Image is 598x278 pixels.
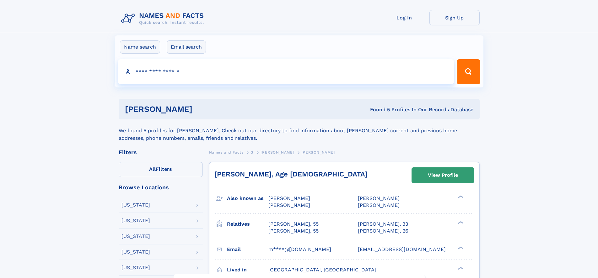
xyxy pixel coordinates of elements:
h3: Also known as [227,193,268,204]
span: All [149,166,156,172]
span: [GEOGRAPHIC_DATA], [GEOGRAPHIC_DATA] [268,267,376,273]
label: Name search [120,40,160,54]
div: [US_STATE] [121,265,150,270]
span: [PERSON_NAME] [301,150,335,155]
div: ❯ [456,266,464,270]
span: [PERSON_NAME] [358,202,400,208]
div: Found 5 Profiles In Our Records Database [281,106,473,113]
div: [US_STATE] [121,234,150,239]
span: [PERSON_NAME] [268,195,310,201]
span: [PERSON_NAME] [268,202,310,208]
a: [PERSON_NAME], Age [DEMOGRAPHIC_DATA] [214,170,368,178]
img: Logo Names and Facts [119,10,209,27]
a: [PERSON_NAME], 26 [358,228,408,234]
h3: Relatives [227,219,268,229]
div: ❯ [456,195,464,199]
a: Sign Up [429,10,480,25]
div: ❯ [456,220,464,224]
div: ❯ [456,246,464,250]
a: View Profile [412,168,474,183]
div: [US_STATE] [121,249,150,254]
div: View Profile [428,168,458,182]
div: [US_STATE] [121,218,150,223]
a: Names and Facts [209,148,244,156]
h3: Email [227,244,268,255]
button: Search Button [457,59,480,84]
span: [PERSON_NAME] [358,195,400,201]
span: [EMAIL_ADDRESS][DOMAIN_NAME] [358,246,446,252]
a: G [251,148,254,156]
label: Filters [119,162,203,177]
a: [PERSON_NAME] [261,148,294,156]
a: Log In [379,10,429,25]
span: G [251,150,254,155]
div: Browse Locations [119,185,203,190]
div: [US_STATE] [121,202,150,207]
a: [PERSON_NAME], 55 [268,221,319,228]
a: [PERSON_NAME], 55 [268,228,319,234]
h1: [PERSON_NAME] [125,105,281,113]
span: [PERSON_NAME] [261,150,294,155]
div: We found 5 profiles for [PERSON_NAME]. Check out our directory to find information about [PERSON_... [119,119,480,142]
label: Email search [167,40,206,54]
h3: Lived in [227,265,268,275]
a: [PERSON_NAME], 33 [358,221,408,228]
input: search input [118,59,454,84]
div: Filters [119,149,203,155]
